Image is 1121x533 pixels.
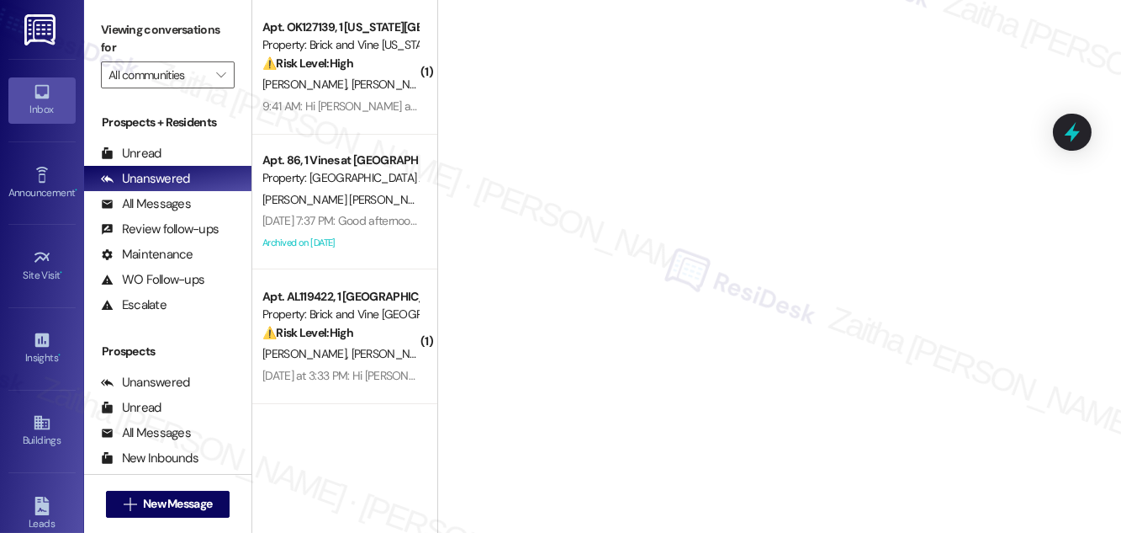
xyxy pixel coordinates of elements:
input: All communities [108,61,208,88]
span: [PERSON_NAME] [352,346,436,361]
div: Property: [GEOGRAPHIC_DATA] Apts [262,169,418,187]
div: New Inbounds [101,450,198,467]
div: Review follow-ups [101,221,219,238]
div: Prospects + Residents [84,114,251,131]
span: • [61,267,63,279]
span: • [58,349,61,361]
img: ResiDesk Logo [24,14,59,45]
strong: ⚠️ Risk Level: High [262,325,353,340]
div: Property: Brick and Vine [US_STATE][GEOGRAPHIC_DATA] [262,36,418,54]
span: [PERSON_NAME] [262,77,352,92]
div: Apt. OK127139, 1 [US_STATE][GEOGRAPHIC_DATA] [262,19,418,36]
span: [PERSON_NAME] [352,77,436,92]
div: Unread [101,399,161,417]
label: Viewing conversations for [101,17,235,61]
div: Unanswered [101,170,190,188]
i:  [216,68,225,82]
a: Inbox [8,77,76,123]
strong: ⚠️ Risk Level: High [262,56,353,71]
span: [PERSON_NAME] [262,346,352,361]
div: Apt. AL119422, 1 [GEOGRAPHIC_DATA] [262,288,418,306]
div: Prospects [84,343,251,360]
div: All Messages [101,195,191,213]
div: All Messages [101,424,191,442]
div: Archived on [DATE] [261,232,420,253]
span: [PERSON_NAME] [PERSON_NAME] [262,192,433,207]
a: Insights • [8,326,76,371]
div: WO Follow-ups [101,271,204,289]
div: Escalate [101,296,167,314]
a: Site Visit • [8,243,76,289]
span: • [75,184,77,196]
button: New Message [106,491,230,518]
div: Property: Brick and Vine [GEOGRAPHIC_DATA] [262,306,418,323]
div: Unanswered [101,374,190,392]
i:  [124,498,136,511]
div: Apt. 86, 1 Vines at [GEOGRAPHIC_DATA] [262,152,418,169]
a: Buildings [8,408,76,454]
div: Maintenance [101,246,193,264]
div: Unread [101,145,161,163]
span: New Message [143,495,212,513]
